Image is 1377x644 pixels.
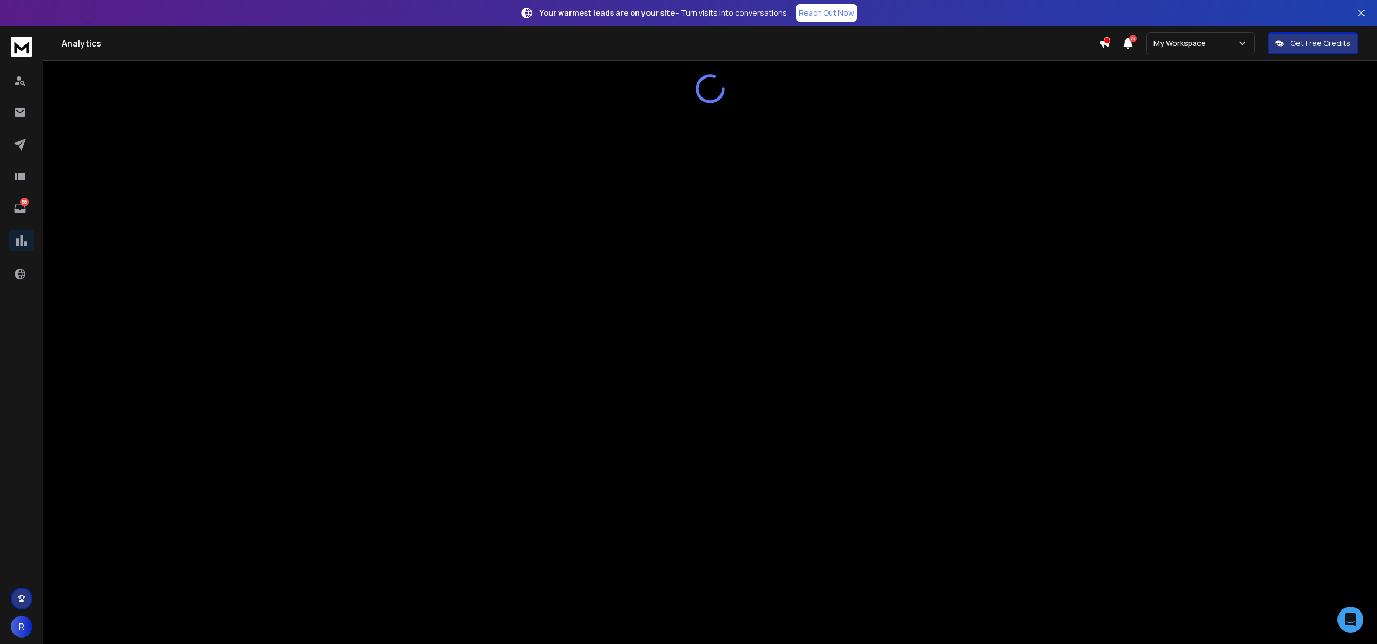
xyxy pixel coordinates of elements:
[9,198,31,219] a: 58
[1268,32,1358,54] button: Get Free Credits
[1129,35,1137,42] span: 27
[1290,38,1350,49] p: Get Free Credits
[1337,607,1363,633] div: Open Intercom Messenger
[11,616,32,638] button: R
[796,4,857,22] a: Reach Out Now
[11,37,32,57] img: logo
[1153,38,1210,49] p: My Workspace
[540,8,787,18] p: – Turn visits into conversations
[20,198,29,206] p: 58
[540,8,675,18] strong: Your warmest leads are on your site
[62,37,1099,50] h1: Analytics
[799,8,854,18] p: Reach Out Now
